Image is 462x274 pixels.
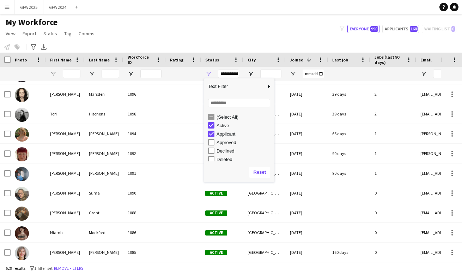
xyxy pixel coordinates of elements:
button: Remove filters [53,264,85,272]
span: Status [205,57,219,62]
img: Niamh Mockford [15,226,29,240]
input: Search filter values [208,99,270,107]
a: Comms [76,29,97,38]
div: 0 [370,223,416,242]
div: Suma [85,183,123,203]
span: 990 [370,26,378,32]
img: Sue Suma [15,187,29,201]
span: City [248,57,256,62]
div: 1090 [123,183,166,203]
div: 66 days [328,124,370,143]
div: Approved [217,140,272,145]
span: Active [205,250,227,255]
div: 0 [370,243,416,262]
button: Open Filter Menu [205,71,212,77]
div: Declined [217,148,272,154]
div: [DATE] [286,104,328,124]
span: Workforce ID [128,54,153,65]
button: Open Filter Menu [290,71,296,77]
div: [GEOGRAPHIC_DATA] [243,183,286,203]
div: 2 [370,104,416,124]
div: 1094 [123,124,166,143]
div: 1098 [123,104,166,124]
div: [PERSON_NAME] [85,124,123,143]
div: 1 [370,163,416,183]
button: Everyone990 [347,25,379,33]
span: Active [205,191,227,196]
span: Comms [79,30,95,37]
a: Status [41,29,60,38]
button: Open Filter Menu [420,71,427,77]
span: View [6,30,16,37]
div: [PERSON_NAME] [46,163,85,183]
div: 160 days [328,243,370,262]
div: 39 days [328,104,370,124]
input: Joined Filter Input [303,70,324,78]
div: (Select All) [217,114,272,120]
span: Active [205,230,227,236]
div: [DATE] [286,144,328,163]
div: Applicant [217,131,272,137]
input: City Filter Input [260,70,281,78]
div: [GEOGRAPHIC_DATA] [243,243,286,262]
div: [DATE] [286,243,328,262]
div: [PERSON_NAME] [46,243,85,262]
div: Filter List [204,113,274,206]
img: Maia Winton [15,167,29,181]
span: Last job [332,57,348,62]
div: [PERSON_NAME] [46,84,85,104]
a: Tag [61,29,74,38]
button: GFW 2024 [43,0,72,14]
div: Niamh [46,223,85,242]
div: 1088 [123,203,166,222]
a: Export [20,29,39,38]
button: Open Filter Menu [50,71,56,77]
div: 0 [370,183,416,203]
div: 1 [370,144,416,163]
span: Jobs (last 90 days) [375,54,403,65]
div: Active [217,123,272,128]
div: 1091 [123,163,166,183]
div: [PERSON_NAME] [46,144,85,163]
span: 168 [410,26,418,32]
div: 90 days [328,144,370,163]
div: Deleted [217,157,272,162]
input: Workforce ID Filter Input [140,70,162,78]
div: Mockford [85,223,123,242]
div: 1086 [123,223,166,242]
div: [PERSON_NAME] [85,163,123,183]
div: Column Filter [204,78,274,182]
img: Susan Robinson [15,246,29,260]
input: First Name Filter Input [63,70,80,78]
span: First Name [50,57,72,62]
app-action-btn: Advanced filters [29,43,38,51]
div: [DATE] [286,183,328,203]
button: Reset [249,167,270,178]
div: Grant [85,203,123,222]
div: Hitchens [85,104,123,124]
img: Liz Marsden [15,88,29,102]
input: Last Name Filter Input [102,70,119,78]
div: 1085 [123,243,166,262]
button: Open Filter Menu [128,71,134,77]
span: 1 filter set [34,266,53,271]
span: Rating [170,57,183,62]
div: Marsden [85,84,123,104]
span: Status [43,30,57,37]
a: View [3,29,18,38]
div: [PERSON_NAME] [46,203,85,222]
span: Joined [290,57,304,62]
div: [PERSON_NAME] [46,124,85,143]
div: [DATE] [286,203,328,222]
div: [DATE] [286,163,328,183]
div: 2 [370,84,416,104]
div: 1 [370,124,416,143]
img: Jacquie McNally [15,147,29,161]
span: Export [23,30,36,37]
span: Text Filter [204,81,266,93]
img: Tori Hitchens [15,108,29,122]
span: Last Name [89,57,110,62]
img: Michaela Duffy [15,127,29,142]
span: My Workforce [6,17,57,28]
span: Email [420,57,432,62]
